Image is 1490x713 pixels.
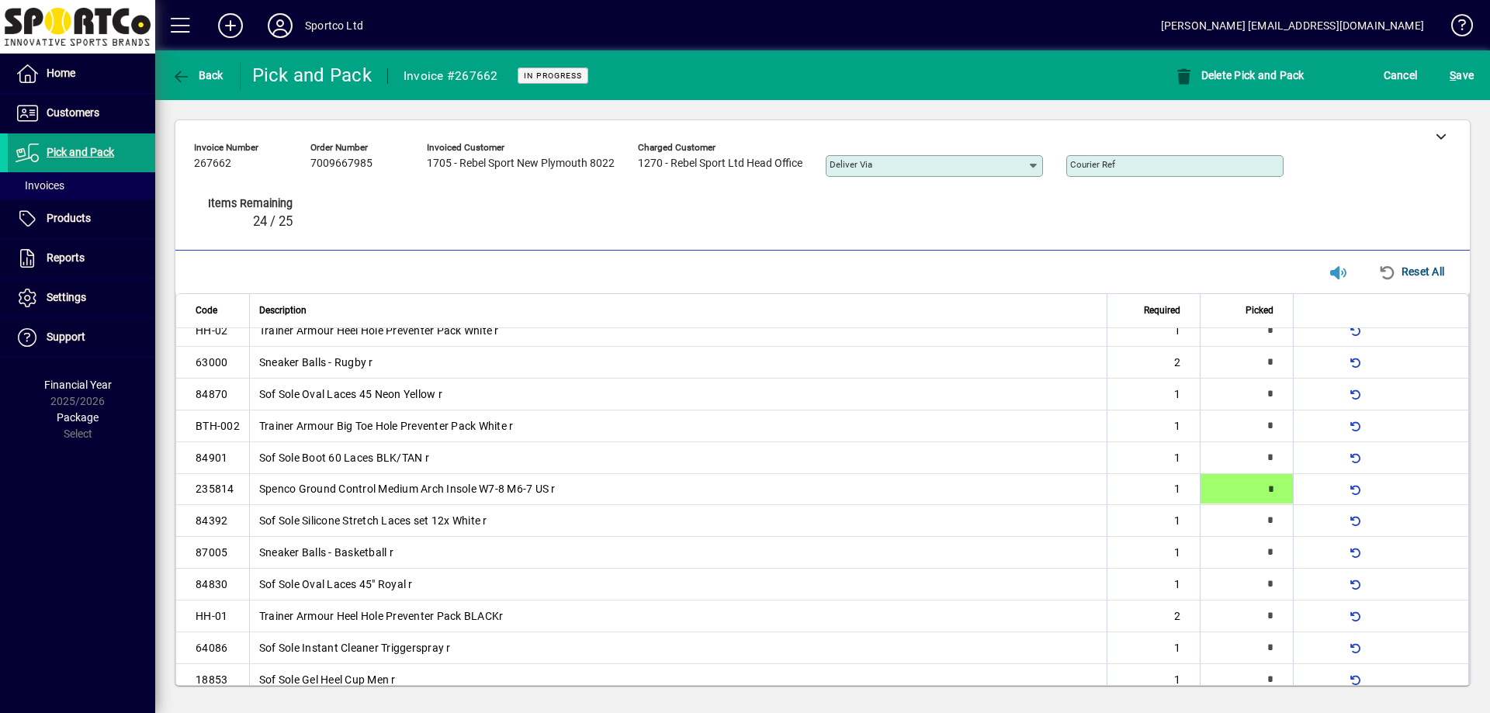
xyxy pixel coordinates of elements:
[1144,302,1180,319] span: Required
[44,379,112,391] span: Financial Year
[830,159,872,170] mat-label: Deliver via
[196,302,217,319] span: Code
[255,12,305,40] button: Profile
[249,315,1107,347] td: Trainer Armour Heel Hole Preventer Pack White r
[176,601,249,632] td: HH-01
[206,12,255,40] button: Add
[8,172,155,199] a: Invoices
[8,239,155,278] a: Reports
[172,69,223,81] span: Back
[249,474,1107,505] td: Spenco Ground Control Medium Arch Insole W7-8 M6-7 US r
[249,601,1107,632] td: Trainer Armour Heel Hole Preventer Pack BLACKr
[1107,379,1200,410] td: 1
[1246,302,1273,319] span: Picked
[305,13,363,38] div: Sportco Ltd
[176,315,249,347] td: HH-02
[8,199,155,238] a: Products
[8,318,155,357] a: Support
[1450,63,1474,88] span: ave
[1446,61,1478,89] button: Save
[259,302,307,319] span: Description
[176,379,249,410] td: 84870
[1107,632,1200,664] td: 1
[155,61,241,89] app-page-header-button: Back
[638,157,802,170] span: 1270 - Rebel Sport Ltd Head Office
[249,569,1107,601] td: Sof Sole Oval Laces 45" Royal r
[1107,442,1200,474] td: 1
[47,291,86,303] span: Settings
[176,537,249,569] td: 87005
[252,63,372,88] div: Pick and Pack
[249,347,1107,379] td: Sneaker Balls - Rugby r
[47,331,85,343] span: Support
[1107,664,1200,696] td: 1
[194,157,231,170] span: 267662
[524,71,582,81] span: In Progress
[47,251,85,264] span: Reports
[1174,69,1305,81] span: Delete Pick and Pack
[404,64,498,88] div: Invoice #267662
[176,474,249,505] td: 235814
[249,442,1107,474] td: Sof Sole Boot 60 Laces BLK/TAN r
[168,61,227,89] button: Back
[1380,61,1422,89] button: Cancel
[1384,63,1418,88] span: Cancel
[1450,69,1456,81] span: S
[249,537,1107,569] td: Sneaker Balls - Basketball r
[1107,474,1200,505] td: 1
[1070,159,1115,170] mat-label: Courier Ref
[1107,315,1200,347] td: 1
[8,279,155,317] a: Settings
[249,632,1107,664] td: Sof Sole Instant Cleaner Triggerspray r
[1107,537,1200,569] td: 1
[1161,13,1424,38] div: [PERSON_NAME] [EMAIL_ADDRESS][DOMAIN_NAME]
[176,347,249,379] td: 63000
[199,197,293,209] span: Items remaining
[57,411,99,424] span: Package
[176,410,249,442] td: BTH-002
[310,157,372,170] span: 7009667985
[176,569,249,601] td: 84830
[16,179,64,192] span: Invoices
[1107,601,1200,632] td: 2
[1372,258,1450,286] button: Reset All
[1107,505,1200,537] td: 1
[249,505,1107,537] td: Sof Sole Silicone Stretch Laces set 12x White r
[1378,259,1444,284] span: Reset All
[176,664,249,696] td: 18853
[1170,61,1308,89] button: Delete Pick and Pack
[253,214,293,229] span: 24 / 25
[249,379,1107,410] td: Sof Sole Oval Laces 45 Neon Yellow r
[47,146,114,158] span: Pick and Pack
[8,94,155,133] a: Customers
[47,212,91,224] span: Products
[47,67,75,79] span: Home
[249,664,1107,696] td: Sof Sole Gel Heel Cup Men r
[47,106,99,119] span: Customers
[1440,3,1471,54] a: Knowledge Base
[427,157,615,170] span: 1705 - Rebel Sport New Plymouth 8022
[1107,410,1200,442] td: 1
[176,442,249,474] td: 84901
[8,54,155,93] a: Home
[1107,569,1200,601] td: 1
[176,505,249,537] td: 84392
[249,410,1107,442] td: Trainer Armour Big Toe Hole Preventer Pack White r
[176,632,249,664] td: 64086
[1107,347,1200,379] td: 2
